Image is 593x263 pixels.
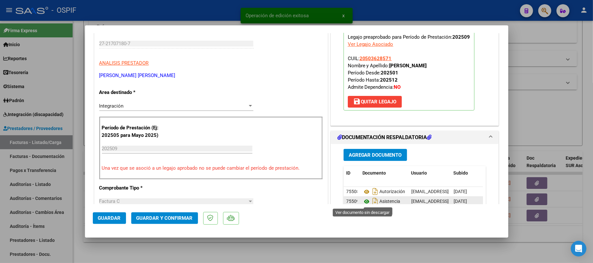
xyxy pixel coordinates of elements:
[360,56,392,61] span: 20503628571
[454,170,468,176] span: Subido
[348,41,393,48] div: Ver Legajo Asociado
[99,72,323,79] p: [PERSON_NAME] [PERSON_NAME]
[453,34,470,40] strong: 202509
[344,166,360,180] datatable-header-cell: ID
[349,152,402,158] span: Agregar Documento
[353,99,397,105] span: Quitar Legajo
[411,189,522,194] span: [EMAIL_ADDRESS][DOMAIN_NAME] - [PERSON_NAME]
[331,131,499,144] mat-expansion-panel-header: DOCUMENTACIÓN RESPALDATORIA
[571,241,586,256] div: Open Intercom Messenger
[346,199,359,204] span: 75509
[98,215,121,221] span: Guardar
[353,98,361,105] mat-icon: save
[99,89,166,96] p: Area destinado *
[348,96,402,108] button: Quitar Legajo
[360,166,409,180] datatable-header-cell: Documento
[344,31,474,111] p: Legajo preaprobado para Período de Prestación:
[344,149,407,161] button: Agregar Documento
[394,84,401,90] strong: NO
[409,166,451,180] datatable-header-cell: Usuario
[99,198,120,204] span: Factura C
[99,103,124,109] span: Integración
[411,170,427,176] span: Usuario
[99,184,166,192] p: Comprobante Tipo *
[362,189,405,194] span: Autorización
[136,215,193,221] span: Guardar y Confirmar
[451,166,484,180] datatable-header-cell: Subido
[381,70,399,76] strong: 202501
[346,170,350,176] span: ID
[362,170,386,176] span: Documento
[93,212,126,224] button: Guardar
[371,186,379,197] i: Descargar documento
[454,199,467,204] span: [DATE]
[411,199,522,204] span: [EMAIL_ADDRESS][DOMAIN_NAME] - [PERSON_NAME]
[337,134,432,141] h1: DOCUMENTACIÓN RESPALDATORIA
[102,124,167,139] p: Período de Prestación (Ej: 202505 para Mayo 2025)
[380,77,398,83] strong: 202512
[389,63,427,69] strong: [PERSON_NAME]
[362,199,400,204] span: Asistencia
[371,196,379,206] i: Descargar documento
[454,189,467,194] span: [DATE]
[348,56,427,90] span: CUIL: Nombre y Apellido: Período Desde: Período Hasta: Admite Dependencia:
[346,189,359,194] span: 75508
[102,164,320,172] p: Una vez que se asoció a un legajo aprobado no se puede cambiar el período de prestación.
[131,212,198,224] button: Guardar y Confirmar
[99,60,149,66] span: ANALISIS PRESTADOR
